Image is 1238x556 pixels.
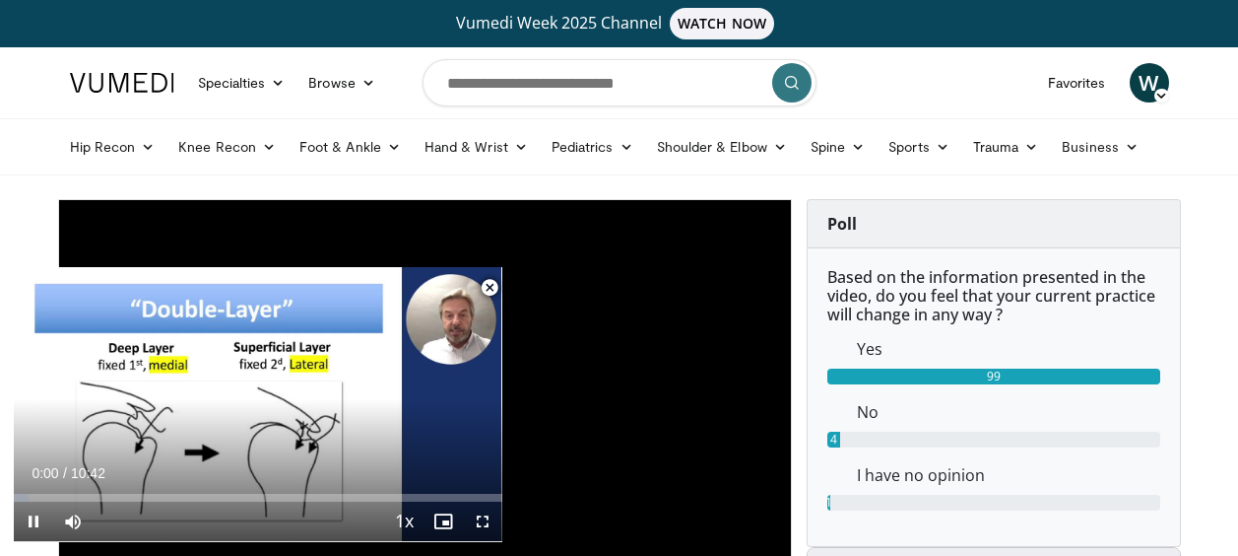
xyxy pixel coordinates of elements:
[58,127,167,167] a: Hip Recon
[827,369,1160,384] div: 99
[827,213,857,235] strong: Poll
[1130,63,1169,103] a: W
[877,127,961,167] a: Sports
[32,465,58,481] span: 0:00
[53,502,93,541] button: Mute
[166,127,288,167] a: Knee Recon
[961,127,1051,167] a: Trauma
[288,127,413,167] a: Foot & Ankle
[186,63,297,103] a: Specialties
[423,59,816,106] input: Search topics, interventions
[827,268,1160,325] h6: Based on the information presented in the video, do you feel that your current practice will chan...
[670,8,774,39] span: WATCH NOW
[799,127,877,167] a: Spine
[842,337,1175,361] dd: Yes
[540,127,645,167] a: Pediatrics
[424,502,463,541] button: Enable picture-in-picture mode
[842,400,1175,424] dd: No
[1050,127,1150,167] a: Business
[70,73,174,93] img: VuMedi Logo
[470,267,509,309] button: Close
[827,432,841,448] div: 4
[463,502,502,541] button: Fullscreen
[842,463,1175,487] dd: I have no opinion
[384,502,424,541] button: Playback Rate
[645,127,799,167] a: Shoulder & Elbow
[296,63,387,103] a: Browse
[14,267,502,542] video-js: Video Player
[827,495,830,511] div: 1
[63,465,67,481] span: /
[73,8,1166,39] a: Vumedi Week 2025 ChannelWATCH NOW
[1036,63,1118,103] a: Favorites
[71,465,105,481] span: 10:42
[413,127,540,167] a: Hand & Wrist
[14,494,502,502] div: Progress Bar
[14,502,53,541] button: Pause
